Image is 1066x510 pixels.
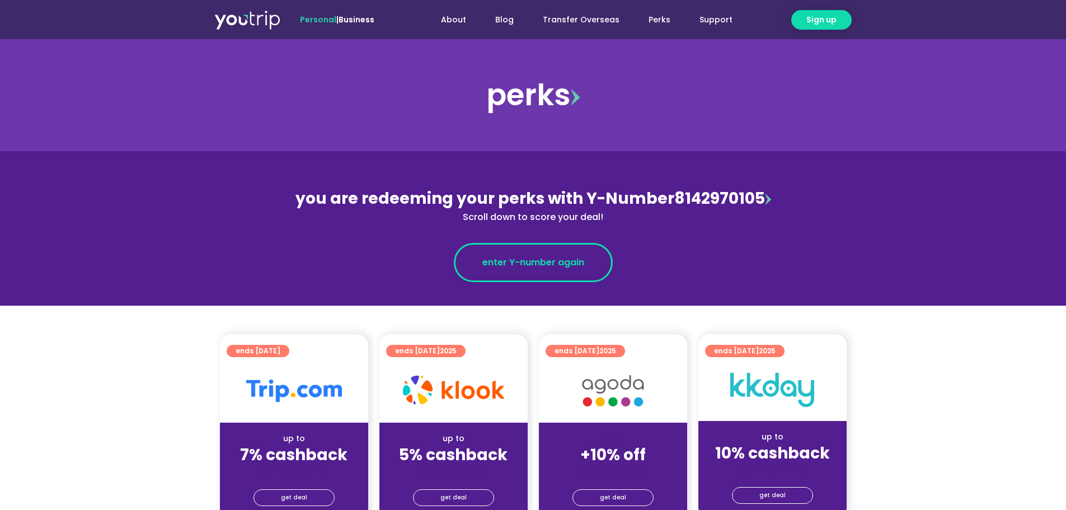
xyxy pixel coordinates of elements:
a: ends [DATE]2025 [546,345,625,357]
span: you are redeeming your perks with Y-Number [295,188,674,209]
nav: Menu [405,10,747,30]
span: get deal [759,488,786,503]
span: get deal [600,490,626,506]
span: enter Y-number again [482,256,584,269]
a: Transfer Overseas [528,10,634,30]
a: ends [DATE]2025 [386,345,466,357]
span: 2025 [440,346,457,355]
a: get deal [732,487,813,504]
a: Business [339,14,374,25]
a: Support [685,10,747,30]
div: 8142970105 [290,187,776,224]
div: (for stays only) [707,464,838,475]
span: Sign up [806,14,837,26]
div: (for stays only) [548,465,678,477]
a: ends [DATE]2025 [705,345,785,357]
a: Blog [481,10,528,30]
strong: +10% off [580,444,646,466]
span: get deal [440,490,467,506]
span: get deal [281,490,307,506]
strong: 7% cashback [240,444,347,466]
a: get deal [572,489,654,506]
span: ends [DATE] [236,345,280,357]
span: | [300,14,374,25]
a: get deal [253,489,335,506]
div: (for stays only) [388,465,519,477]
div: up to [229,433,359,445]
a: Perks [634,10,685,30]
div: up to [707,431,838,443]
span: 2025 [599,346,616,355]
div: up to [388,433,519,445]
strong: 10% cashback [715,442,830,464]
span: 2025 [759,346,776,355]
a: enter Y-number again [454,243,613,282]
div: (for stays only) [229,465,359,477]
a: About [426,10,481,30]
span: ends [DATE] [714,345,776,357]
a: ends [DATE] [227,345,289,357]
span: ends [DATE] [395,345,457,357]
a: get deal [413,489,494,506]
a: Sign up [791,10,852,30]
div: Scroll down to score your deal! [290,210,776,224]
span: ends [DATE] [555,345,616,357]
span: Personal [300,14,336,25]
strong: 5% cashback [399,444,508,466]
span: up to [603,433,623,444]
